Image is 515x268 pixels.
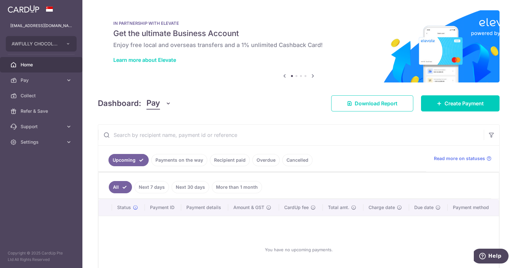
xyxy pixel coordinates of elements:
[445,100,484,107] span: Create Payment
[282,154,313,166] a: Cancelled
[108,154,149,166] a: Upcoming
[328,204,349,211] span: Total amt.
[252,154,280,166] a: Overdue
[98,125,484,145] input: Search by recipient name, payment id or reference
[21,139,63,145] span: Settings
[21,62,63,68] span: Home
[113,28,484,39] h5: Get the ultimate Business Account
[113,41,484,49] h6: Enjoy free local and overseas transfers and a 1% unlimited Cashback Card!
[151,154,207,166] a: Payments on the way
[233,204,264,211] span: Amount & GST
[98,98,141,109] h4: Dashboard:
[181,199,229,216] th: Payment details
[113,57,176,63] a: Learn more about Elevate
[117,204,131,211] span: Status
[434,155,492,162] a: Read more on statuses
[146,97,171,110] button: Pay
[146,97,160,110] span: Pay
[212,181,262,193] a: More than 1 month
[284,204,309,211] span: CardUp fee
[21,77,63,83] span: Pay
[109,181,132,193] a: All
[448,199,499,216] th: Payment method
[6,36,77,52] button: AWFULLY CHOCOLATE CENTRAL KITCHEN PTE. LTD.
[113,21,484,26] p: IN PARTNERSHIP WITH ELEVATE
[369,204,395,211] span: Charge date
[21,92,63,99] span: Collect
[10,23,72,29] p: [EMAIL_ADDRESS][DOMAIN_NAME]
[8,5,39,13] img: CardUp
[21,123,63,130] span: Support
[12,41,59,47] span: AWFULLY CHOCOLATE CENTRAL KITCHEN PTE. LTD.
[355,100,398,107] span: Download Report
[414,204,434,211] span: Due date
[98,10,500,82] img: Renovation banner
[474,249,509,265] iframe: Opens a widget where you can find more information
[331,95,413,111] a: Download Report
[434,155,485,162] span: Read more on statuses
[21,108,63,114] span: Refer & Save
[421,95,500,111] a: Create Payment
[135,181,169,193] a: Next 7 days
[210,154,250,166] a: Recipient paid
[172,181,209,193] a: Next 30 days
[145,199,181,216] th: Payment ID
